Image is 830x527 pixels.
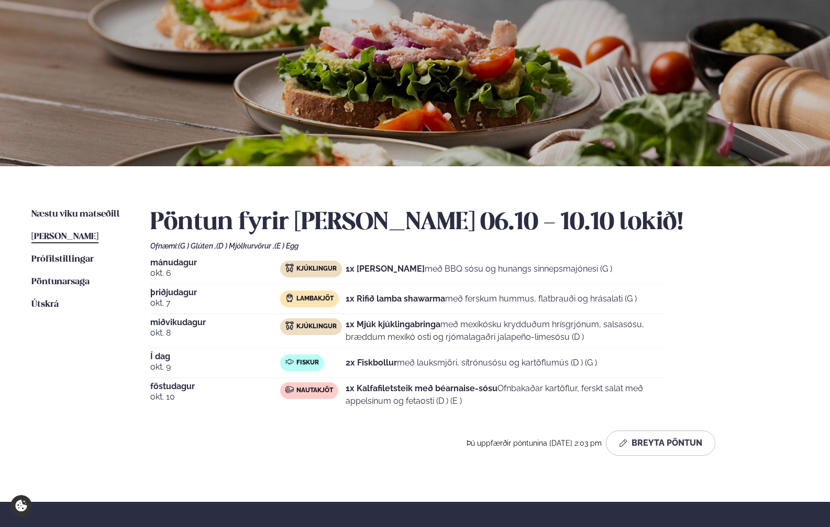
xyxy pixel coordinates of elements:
a: Prófílstillingar [31,253,94,266]
span: okt. 10 [150,391,280,403]
img: chicken.svg [285,321,294,330]
p: með ferskum hummus, flatbrauði og hrásalati (G ) [346,293,637,305]
img: Lamb.svg [285,294,294,302]
img: chicken.svg [285,264,294,272]
span: miðvikudagur [150,318,280,327]
a: Næstu viku matseðill [31,208,120,221]
span: Þú uppfærðir pöntunina [DATE] 2:03 pm [467,439,602,447]
span: okt. 8 [150,327,280,339]
span: Kjúklingur [296,265,337,273]
span: Í dag [150,352,280,361]
span: (E ) Egg [274,242,298,250]
img: fish.svg [285,358,294,366]
img: beef.svg [285,385,294,394]
strong: 1x Kalfafiletsteik með béarnaise-sósu [346,383,497,393]
span: [PERSON_NAME] [31,232,98,241]
p: með BBQ sósu og hunangs sinnepsmajónesi (G ) [346,263,612,275]
span: okt. 6 [150,267,280,279]
span: okt. 9 [150,361,280,373]
span: Lambakjöt [296,295,334,303]
a: Cookie settings [10,495,32,517]
span: (D ) Mjólkurvörur , [216,242,274,250]
strong: 1x Mjúk kjúklingabringa [346,319,440,329]
span: Útskrá [31,300,59,309]
p: með lauksmjöri, sítrónusósu og kartöflumús (D ) (G ) [346,357,597,369]
strong: 2x Fiskbollur [346,358,397,368]
span: (G ) Glúten , [178,242,216,250]
span: Næstu viku matseðill [31,210,120,219]
strong: 1x [PERSON_NAME] [346,264,425,274]
span: þriðjudagur [150,288,280,297]
strong: 1x Rifið lamba shawarma [346,294,445,304]
a: [PERSON_NAME] [31,231,98,243]
span: Fiskur [296,359,319,367]
span: Prófílstillingar [31,255,94,264]
span: okt. 7 [150,297,280,309]
span: mánudagur [150,259,280,267]
p: með mexíkósku krydduðum hrísgrjónum, salsasósu, bræddum mexíkó osti og rjómalagaðri jalapeño-lime... [346,318,663,343]
a: Útskrá [31,298,59,311]
a: Pöntunarsaga [31,276,90,288]
p: Ofnbakaðar kartöflur, ferskt salat með appelsínum og fetaosti (D ) (E ) [346,382,663,407]
button: Breyta Pöntun [606,431,715,456]
h2: Pöntun fyrir [PERSON_NAME] 06.10 - 10.10 lokið! [150,208,799,238]
div: Ofnæmi: [150,242,799,250]
span: Nautakjöt [296,386,333,395]
span: Pöntunarsaga [31,277,90,286]
span: Kjúklingur [296,322,337,331]
span: föstudagur [150,382,280,391]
